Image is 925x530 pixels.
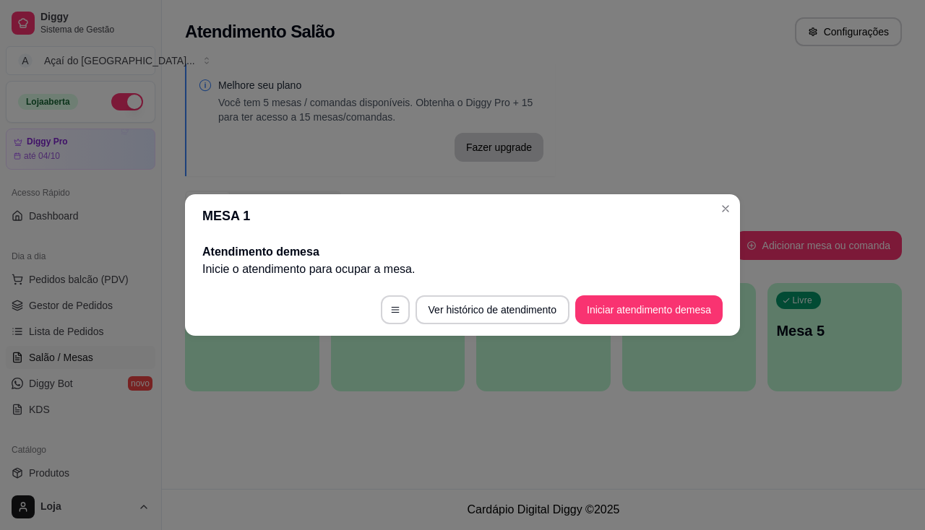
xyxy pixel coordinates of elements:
h2: Atendimento de mesa [202,243,723,261]
header: MESA 1 [185,194,740,238]
button: Ver histórico de atendimento [416,295,569,324]
button: Close [714,197,737,220]
p: Inicie o atendimento para ocupar a mesa . [202,261,723,278]
button: Iniciar atendimento demesa [575,295,723,324]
